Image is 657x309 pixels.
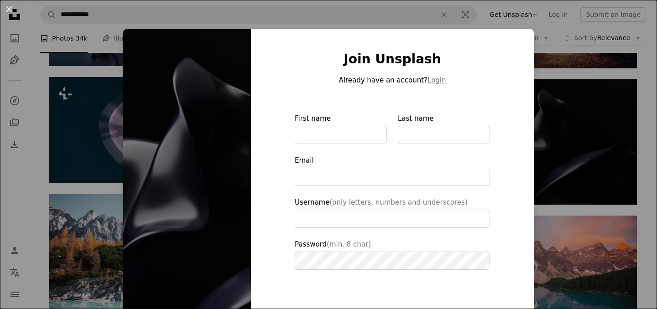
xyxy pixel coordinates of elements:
label: First name [295,113,387,144]
button: Login [428,75,446,86]
input: First name [295,126,387,144]
input: Username(only letters, numbers and underscores) [295,210,490,228]
span: (only letters, numbers and underscores) [329,198,467,206]
p: Already have an account? [295,75,490,86]
input: Email [295,168,490,186]
input: Last name [398,126,490,144]
h1: Join Unsplash [295,51,490,67]
span: (min. 8 char) [327,240,371,248]
label: Email [295,155,490,186]
input: Password(min. 8 char) [295,252,490,270]
label: Password [295,239,490,270]
label: Username [295,197,490,228]
label: Last name [398,113,490,144]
